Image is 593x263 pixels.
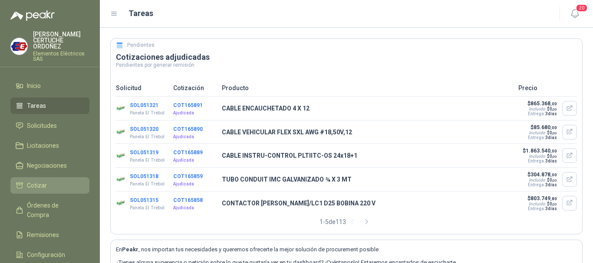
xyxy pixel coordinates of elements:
a: Remisiones [10,227,89,243]
a: Órdenes de Compra [10,197,89,223]
p: Ajudicada [173,133,217,140]
img: Company Logo [116,127,126,137]
span: Remisiones [27,230,59,240]
p: Entrega: [527,111,557,116]
img: Logo peakr [10,10,55,21]
button: SOL051318 [130,173,158,179]
p: $ [523,148,557,154]
span: 3 días [545,135,557,140]
p: Entrega: [523,159,557,163]
a: Solicitudes [10,117,89,134]
p: Ajudicada [173,157,217,164]
button: COT165891 [173,102,203,108]
span: 803.749 [530,195,557,201]
span: ,00 [552,179,557,182]
img: Company Logo [116,150,126,161]
h5: Pendientes [127,41,155,49]
p: Panela El Trébol [130,157,165,164]
p: CABLE VEHICULAR FLEX SXL AWG #18,50V,12 [222,127,513,137]
h3: Cotizaciones adjudicadas [116,52,577,62]
p: Ajudicada [173,110,217,117]
p: Panela El Trébol [130,133,165,140]
span: Cotizar [27,181,47,190]
span: 0 [550,107,557,111]
h1: Tareas [128,7,153,19]
span: ,80 [550,196,557,201]
a: Licitaciones [10,137,89,154]
b: Peakr [122,246,138,253]
a: Tareas [10,97,89,114]
p: En , nos importan tus necesidades y queremos ofrecerte la mejor solución de procurement posible. [116,245,577,254]
p: Entrega: [527,206,557,211]
p: Solicitud [116,83,168,93]
span: 3 días [545,206,557,211]
button: SOL051321 [130,102,158,108]
span: 3 días [545,111,557,116]
span: 865.368 [530,101,557,107]
p: Panela El Trébol [130,181,165,188]
p: CABLE INSTRU-CONTROL PLTIITC-OS 24x18+1 [222,151,513,160]
button: SOL051315 [130,197,158,203]
a: Configuración [10,247,89,263]
img: Company Logo [116,103,126,114]
button: COT165858 [173,197,203,203]
span: 20 [576,4,588,12]
span: 0 [550,178,557,182]
button: SOL051320 [130,126,158,132]
span: 1.863.540 [526,148,557,154]
span: Tareas [27,101,46,110]
p: Panela El Trébol [130,110,165,117]
span: ,00 [552,155,557,159]
span: 85.680 [534,124,557,130]
p: CABLE ENCAUCHETADO 4 X 12 [222,104,513,113]
p: $ [527,124,557,130]
img: Company Logo [116,174,126,185]
span: ,00 [550,172,557,177]
a: Inicio [10,78,89,94]
button: COT165859 [173,173,203,179]
span: $ [547,130,557,135]
img: Company Logo [11,38,27,55]
div: 1 - 5 de 113 [320,215,374,229]
span: ,00 [550,125,557,130]
p: [PERSON_NAME] CERTUCHE ORDOÑEZ [33,31,89,49]
span: ,00 [552,131,557,135]
span: ,00 [550,101,557,106]
img: Company Logo [116,198,126,208]
div: Incluido [529,178,545,182]
span: 3 días [545,182,557,187]
span: Solicitudes [27,121,57,130]
p: Cotización [173,83,217,93]
p: Ajudicada [173,181,217,188]
p: Panela El Trébol [130,205,165,211]
button: COT165889 [173,149,203,156]
p: Ajudicada [173,205,217,211]
p: Precio [518,83,577,93]
span: 0 [550,130,557,135]
span: 0 [550,154,557,159]
span: $ [547,107,557,111]
button: 20 [567,6,583,22]
p: Entrega: [527,182,557,187]
span: Órdenes de Compra [27,201,81,220]
a: Negociaciones [10,157,89,174]
div: Incluido [529,130,545,135]
span: 304.878 [530,172,557,178]
span: $ [547,201,557,206]
span: $ [547,178,557,182]
span: 0 [550,201,557,206]
p: Elementos Eléctricos SAS [33,51,89,62]
button: SOL051319 [130,149,158,156]
div: Incluido [529,154,545,159]
p: $ [527,101,557,107]
span: Inicio [27,81,41,91]
span: $ [547,154,557,159]
span: ,00 [552,202,557,206]
span: Configuración [27,250,65,260]
span: Negociaciones [27,161,67,170]
p: Entrega: [527,135,557,140]
button: COT165890 [173,126,203,132]
p: $ [527,172,557,178]
span: Licitaciones [27,141,59,150]
p: CONTACTOR [PERSON_NAME]/LC1 D25 BOBINA 220 V [222,198,513,208]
